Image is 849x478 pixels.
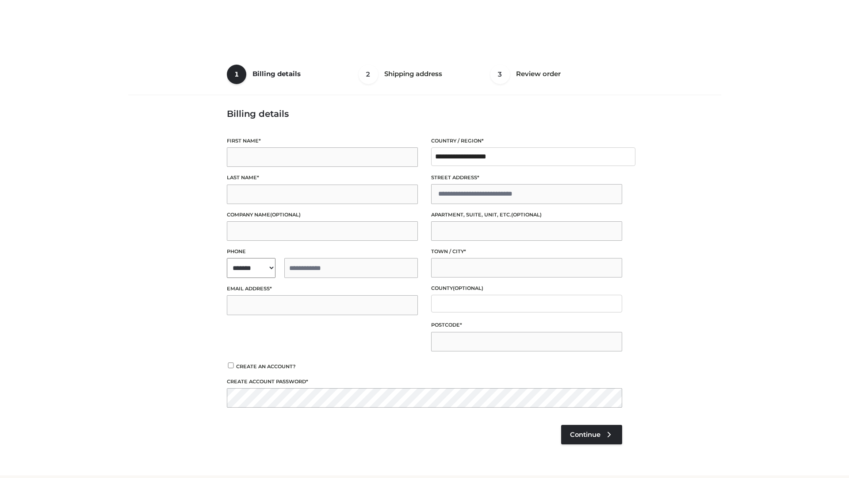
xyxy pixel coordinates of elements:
span: Create an account? [236,363,296,370]
label: Email address [227,285,418,293]
label: Create account password [227,378,622,386]
input: Create an account? [227,362,235,368]
label: Apartment, suite, unit, etc. [431,211,622,219]
span: Shipping address [384,69,442,78]
label: Company name [227,211,418,219]
label: Last name [227,173,418,182]
span: (optional) [270,212,301,218]
label: Street address [431,173,622,182]
label: Country / Region [431,137,622,145]
span: 2 [359,65,378,84]
span: 3 [490,65,510,84]
label: First name [227,137,418,145]
label: Town / City [431,247,622,256]
label: Postcode [431,321,622,329]
h3: Billing details [227,108,622,119]
span: (optional) [511,212,542,218]
span: Continue [570,431,600,439]
label: Phone [227,247,418,256]
span: 1 [227,65,246,84]
span: (optional) [453,285,483,291]
span: Review order [516,69,561,78]
label: County [431,284,622,293]
a: Continue [561,425,622,444]
span: Billing details [252,69,301,78]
